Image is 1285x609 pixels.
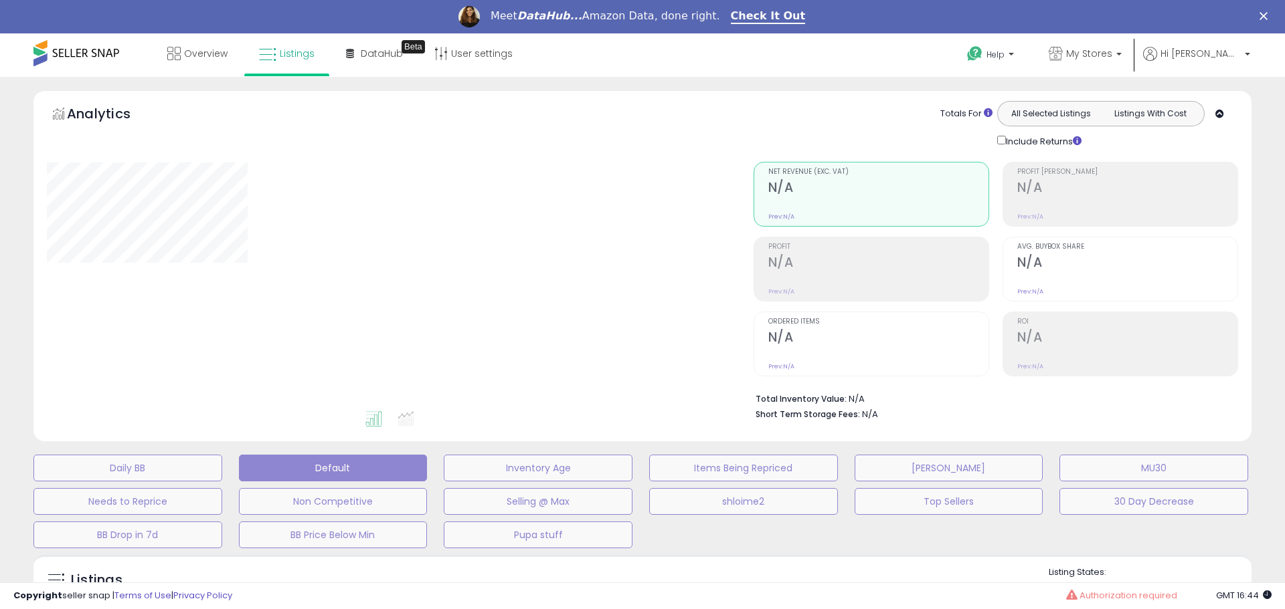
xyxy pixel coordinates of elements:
[336,33,413,74] a: DataHub
[956,35,1027,77] a: Help
[1001,105,1101,122] button: All Selected Listings
[649,488,838,515] button: shloime2
[1059,488,1248,515] button: 30 Day Decrease
[768,213,794,221] small: Prev: N/A
[33,455,222,481] button: Daily BB
[13,589,62,602] strong: Copyright
[731,9,806,24] a: Check It Out
[444,521,632,548] button: Pupa stuff
[1017,180,1237,198] h2: N/A
[239,521,428,548] button: BB Price Below Min
[649,455,838,481] button: Items Being Repriced
[249,33,325,74] a: Listings
[768,362,794,370] small: Prev: N/A
[966,45,983,62] i: Get Help
[1017,213,1043,221] small: Prev: N/A
[756,408,860,420] b: Short Term Storage Fees:
[33,488,222,515] button: Needs to Reprice
[491,9,720,23] div: Meet Amazon Data, done right.
[768,243,989,251] span: Profit
[768,318,989,326] span: Ordered Items
[1039,33,1132,77] a: My Stores
[13,590,232,602] div: seller snap | |
[424,33,523,74] a: User settings
[987,133,1098,148] div: Include Returns
[768,287,794,295] small: Prev: N/A
[239,455,428,481] button: Default
[402,40,425,53] div: Tooltip anchor
[517,9,582,22] i: DataHub...
[1066,47,1112,60] span: My Stores
[361,47,403,60] span: DataHub
[1017,243,1237,251] span: Avg. Buybox Share
[768,330,989,348] h2: N/A
[444,455,632,481] button: Inventory Age
[1059,455,1248,481] button: MU30
[940,108,993,120] div: Totals For
[768,180,989,198] h2: N/A
[1017,168,1237,176] span: Profit [PERSON_NAME]
[458,6,480,27] img: Profile image for Georgie
[33,521,222,548] button: BB Drop in 7d
[756,393,847,404] b: Total Inventory Value:
[1143,47,1250,77] a: Hi [PERSON_NAME]
[768,255,989,273] h2: N/A
[855,488,1043,515] button: Top Sellers
[987,49,1005,60] span: Help
[1017,318,1237,326] span: ROI
[756,390,1228,406] li: N/A
[1017,287,1043,295] small: Prev: N/A
[1161,47,1241,60] span: Hi [PERSON_NAME]
[1100,105,1200,122] button: Listings With Cost
[67,104,157,126] h5: Analytics
[184,47,228,60] span: Overview
[855,455,1043,481] button: [PERSON_NAME]
[280,47,315,60] span: Listings
[239,488,428,515] button: Non Competitive
[768,168,989,176] span: Net Revenue (Exc. VAT)
[1017,255,1237,273] h2: N/A
[157,33,238,74] a: Overview
[1017,362,1043,370] small: Prev: N/A
[862,408,878,420] span: N/A
[1260,12,1273,20] div: Close
[444,488,632,515] button: Selling @ Max
[1017,330,1237,348] h2: N/A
